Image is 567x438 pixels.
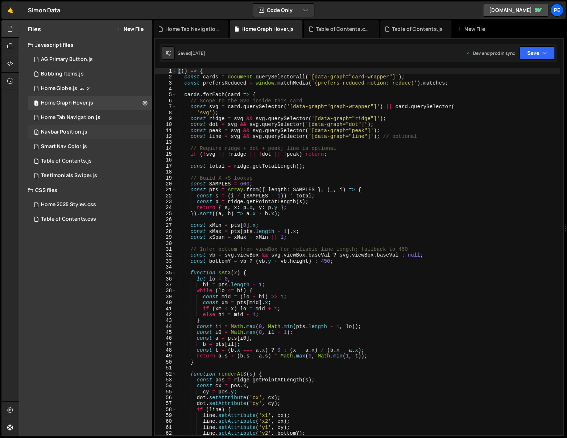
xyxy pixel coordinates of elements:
div: Table of Contents.js [41,158,92,164]
div: Table of Contents.css [316,25,370,33]
div: 30 [155,241,177,246]
div: 21 [155,187,177,193]
div: 9 [155,116,177,122]
div: 28 [155,229,177,234]
div: 5 [155,92,177,98]
div: Saved [178,50,205,56]
div: 61 [155,425,177,430]
div: 38 [155,288,177,294]
div: 16753/46060.js [28,67,152,81]
div: 16753/46062.js [28,110,152,125]
div: 58 [155,407,177,413]
div: 55 [155,389,177,395]
div: 2 [155,74,177,80]
span: 2 [34,130,38,136]
div: 22 [155,193,177,199]
div: Home Graph Hover.js [241,25,294,33]
div: 57 [155,401,177,406]
div: 25 [155,211,177,217]
div: 7 [155,104,177,110]
div: 16753/45990.js [28,52,152,67]
a: Pe [550,4,563,17]
div: Navbar Position.js [41,129,87,135]
div: 12 [155,134,177,139]
div: 11 [155,128,177,134]
div: 19 [155,175,177,181]
h2: Files [28,25,41,33]
div: 49 [155,353,177,359]
div: 3 [155,80,177,86]
div: 52 [155,371,177,377]
div: 44 [155,324,177,329]
div: 51 [155,365,177,371]
div: 62 [155,430,177,436]
div: Javascript files [19,38,152,52]
div: 45 [155,329,177,335]
div: Simon Data [28,6,61,15]
div: Home Globe.js [41,85,77,92]
div: CSS files [19,183,152,197]
div: 41 [155,306,177,312]
div: Dev and prod in sync [466,50,515,56]
div: Home Graph Hover.js [41,100,93,106]
div: 39 [155,294,177,300]
div: Home Tab Navigation.js [41,114,100,121]
div: 16753/45793.css [28,197,152,212]
div: 47 [155,341,177,347]
a: 🤙 [1,1,19,19]
div: 36 [155,276,177,282]
div: 20 [155,181,177,187]
div: 48 [155,347,177,353]
div: 8 [155,110,177,116]
div: Table of Contents.js [28,154,152,168]
div: 56 [155,395,177,401]
button: Code Only [253,4,314,17]
div: 54 [155,383,177,389]
div: Bobbing Items.js [41,71,84,77]
span: 2 [87,86,90,91]
div: Table of Contents.css [41,216,96,222]
div: 31 [155,246,177,252]
div: 42 [155,312,177,318]
div: 18 [155,169,177,175]
div: Home Tab Navigation.js [165,25,220,33]
div: Testimonials Swiper.js [41,172,97,179]
div: 46 [155,335,177,341]
div: 16 [155,157,177,163]
div: Table of Contents.js [392,25,443,33]
div: 1 [155,68,177,74]
div: 16753/45758.js [28,96,152,110]
div: 15 [155,151,177,157]
div: 16753/46419.css [28,212,152,226]
div: New File [457,25,488,33]
div: 16753/46225.js [28,125,152,139]
div: 60 [155,418,177,424]
div: 16753/46016.js [28,81,152,96]
div: 35 [155,270,177,276]
div: 17 [155,163,177,169]
div: 33 [155,258,177,264]
div: [DATE] [191,50,205,56]
div: 14 [155,146,177,151]
div: AG Primary Button.js [41,56,93,63]
div: 24 [155,205,177,210]
div: 34 [155,264,177,270]
span: 1 [34,101,38,107]
button: Save [520,46,555,60]
div: 6 [155,98,177,104]
div: 16753/45792.js [28,168,152,183]
button: New File [116,26,144,32]
div: Home 2025 Styles.css [41,201,96,208]
div: 50 [155,359,177,365]
div: 27 [155,222,177,228]
a: [DOMAIN_NAME] [483,4,548,17]
div: 4 [155,86,177,92]
div: 16753/46074.js [28,139,152,154]
div: 26 [155,217,177,222]
div: 10 [155,122,177,127]
div: 43 [155,318,177,323]
div: 53 [155,377,177,383]
div: 37 [155,282,177,288]
div: 40 [155,300,177,306]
